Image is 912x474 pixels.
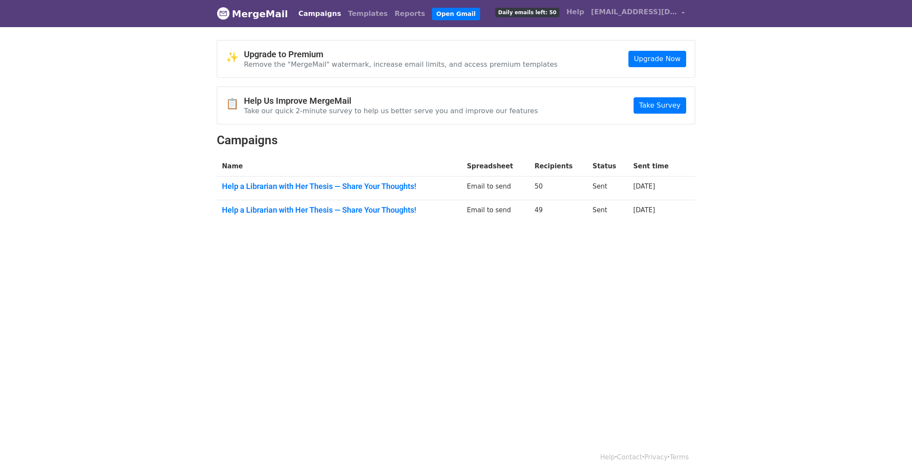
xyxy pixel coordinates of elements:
th: Sent time [628,156,683,177]
a: Campaigns [295,5,344,22]
th: Status [587,156,628,177]
h4: Upgrade to Premium [244,49,558,59]
td: Sent [587,177,628,200]
a: Privacy [644,453,668,461]
th: Recipients [529,156,587,177]
h4: Help Us Improve MergeMail [244,96,538,106]
a: Contact [617,453,642,461]
span: [EMAIL_ADDRESS][DOMAIN_NAME] [591,7,677,17]
span: Daily emails left: 50 [495,8,559,17]
a: Help a Librarian with Her Thesis — Share Your Thoughts! [222,205,456,215]
td: Email to send [462,200,529,223]
td: Email to send [462,177,529,200]
a: Help [563,3,587,21]
a: [EMAIL_ADDRESS][DOMAIN_NAME] [587,3,688,24]
img: MergeMail logo [217,7,230,20]
a: Open Gmail [432,8,480,20]
a: MergeMail [217,5,288,23]
th: Name [217,156,462,177]
a: Help [600,453,615,461]
p: Remove the "MergeMail" watermark, increase email limits, and access premium templates [244,60,558,69]
a: Terms [670,453,689,461]
a: Upgrade Now [628,51,686,67]
span: ✨ [226,51,244,64]
a: Take Survey [634,97,686,114]
td: 49 [529,200,587,223]
a: Reports [391,5,429,22]
a: [DATE] [633,206,655,214]
a: Help a Librarian with Her Thesis — Share Your Thoughts! [222,182,456,191]
td: 50 [529,177,587,200]
a: Templates [344,5,391,22]
p: Take our quick 2-minute survey to help us better serve you and improve our features [244,106,538,115]
span: 📋 [226,98,244,110]
h2: Campaigns [217,133,695,148]
a: Daily emails left: 50 [492,3,563,21]
th: Spreadsheet [462,156,529,177]
td: Sent [587,200,628,223]
a: [DATE] [633,183,655,190]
